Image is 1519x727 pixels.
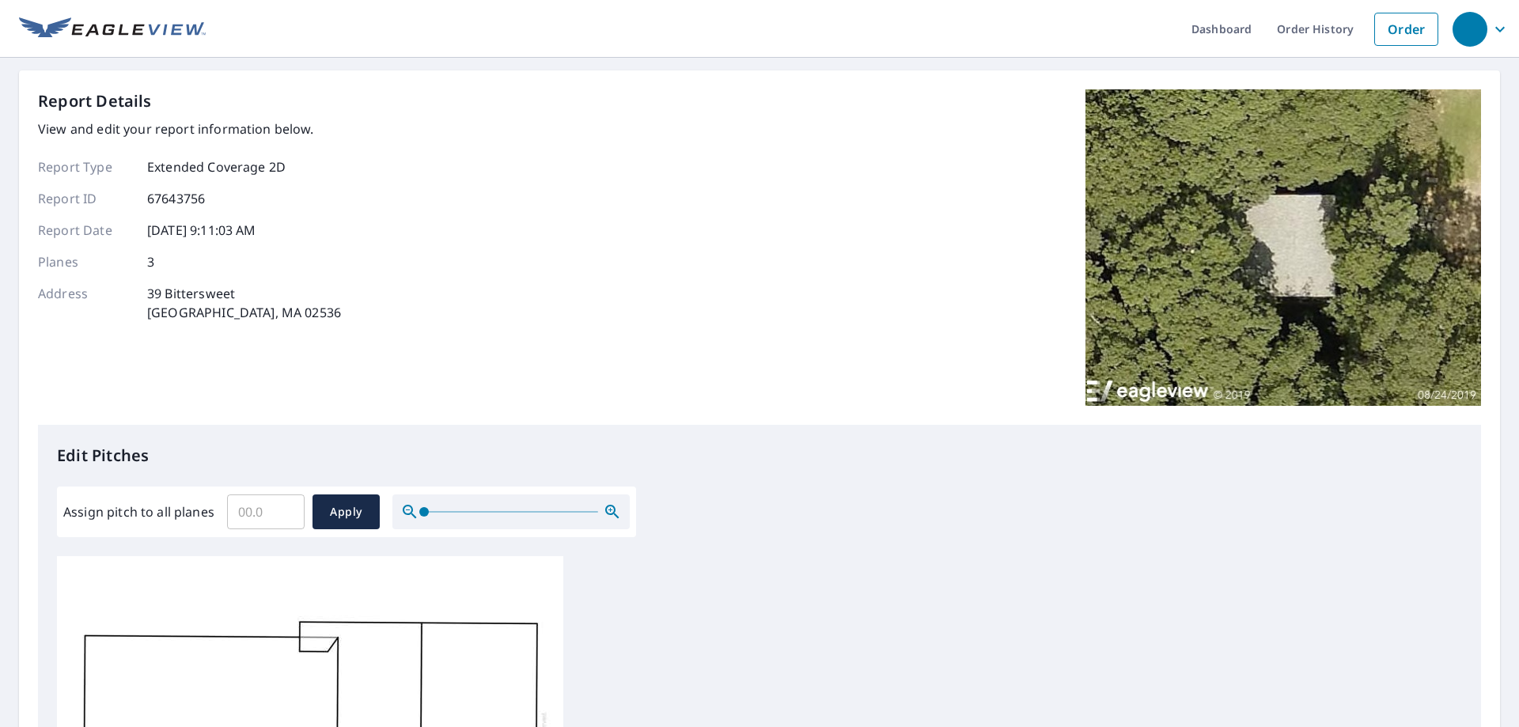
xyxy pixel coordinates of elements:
label: Assign pitch to all planes [63,502,214,521]
img: EV Logo [19,17,206,41]
p: Edit Pitches [57,444,1462,468]
p: View and edit your report information below. [38,119,341,138]
p: Report Date [38,221,133,240]
p: Extended Coverage 2D [147,157,286,176]
a: Order [1374,13,1438,46]
button: Apply [313,494,380,529]
p: Planes [38,252,133,271]
p: Report Details [38,89,152,113]
p: Address [38,284,133,322]
p: 3 [147,252,154,271]
p: 39 Bittersweet [GEOGRAPHIC_DATA], MA 02536 [147,284,341,322]
p: 67643756 [147,189,205,208]
p: [DATE] 9:11:03 AM [147,221,256,240]
p: Report Type [38,157,133,176]
input: 00.0 [227,490,305,534]
p: Report ID [38,189,133,208]
img: Top image [1085,89,1481,406]
span: Apply [325,502,367,522]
